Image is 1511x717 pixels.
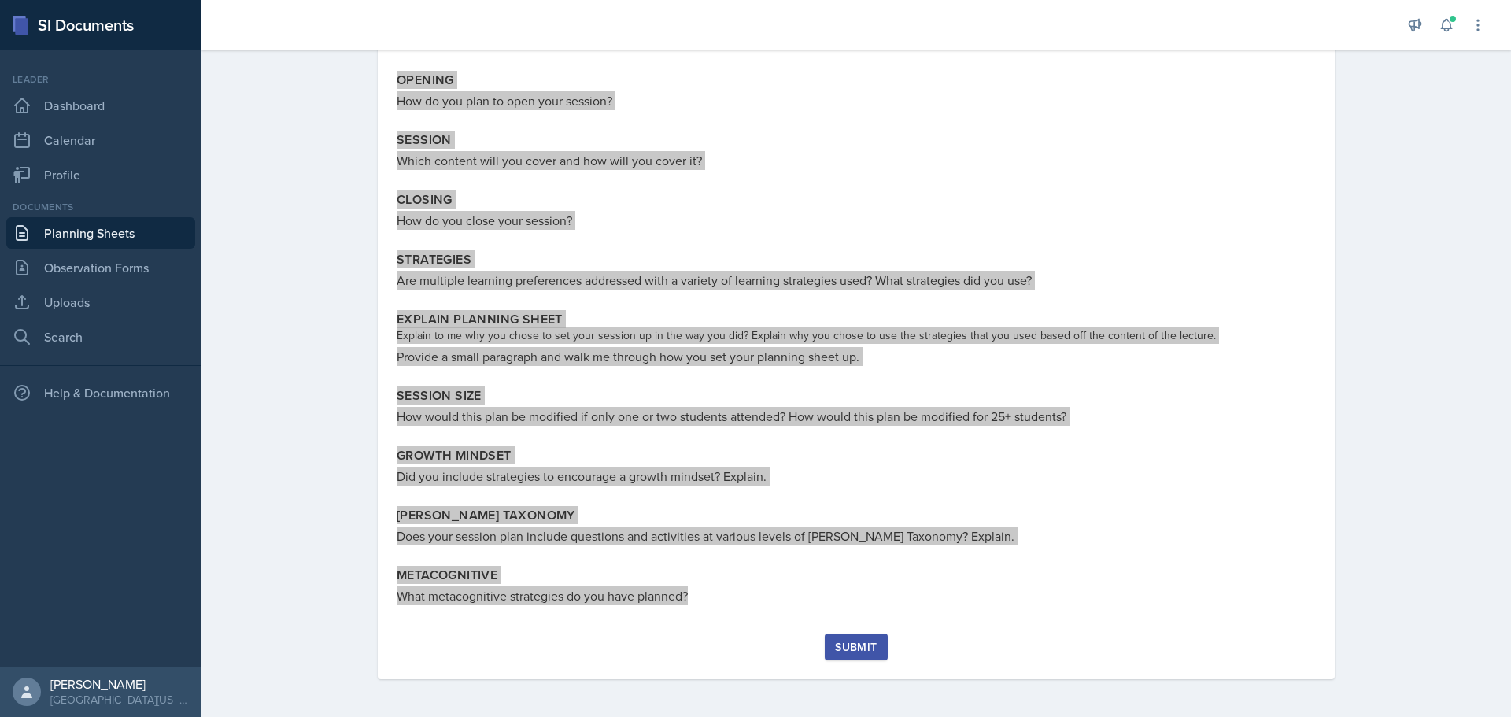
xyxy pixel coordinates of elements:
[397,211,1316,230] div: How do you close your session?
[6,159,195,190] a: Profile
[397,151,1316,170] div: Which content will you cover and how will you cover it?
[835,641,877,653] div: Submit
[6,252,195,283] a: Observation Forms
[397,192,453,208] label: Closing
[397,407,1316,426] div: How would this plan be modified if only one or two students attended? How would this plan be modi...
[397,388,482,404] label: Session Size
[6,286,195,318] a: Uploads
[825,634,887,660] button: Submit
[397,271,1316,290] div: Are multiple learning preferences addressed with a variety of learning strategies used? What stra...
[397,527,1316,545] div: Does your session plan include questions and activities at various levels of [PERSON_NAME] Taxono...
[50,692,189,708] div: [GEOGRAPHIC_DATA][US_STATE]
[397,448,512,464] label: Growth Mindset
[6,72,195,87] div: Leader
[397,467,1316,486] div: Did you include strategies to encourage a growth mindset? Explain.
[397,312,563,327] label: Explain Planning Sheet
[6,124,195,156] a: Calendar
[6,217,195,249] a: Planning Sheets
[397,508,575,523] label: [PERSON_NAME] Taxonomy
[397,132,452,148] label: Session
[50,676,189,692] div: [PERSON_NAME]
[6,90,195,121] a: Dashboard
[397,91,1316,110] div: How do you plan to open your session?
[6,321,195,353] a: Search
[397,252,471,268] label: Strategies
[397,72,454,88] label: Opening
[6,377,195,408] div: Help & Documentation
[397,586,1316,605] div: What metacognitive strategies do you have planned?
[397,327,1316,344] div: Explain to me why you chose to set your session up in the way you did? Explain why you chose to u...
[397,347,1316,366] div: Provide a small paragraph and walk me through how you set your planning sheet up.
[6,200,195,214] div: Documents
[397,567,497,583] label: Metacognitive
